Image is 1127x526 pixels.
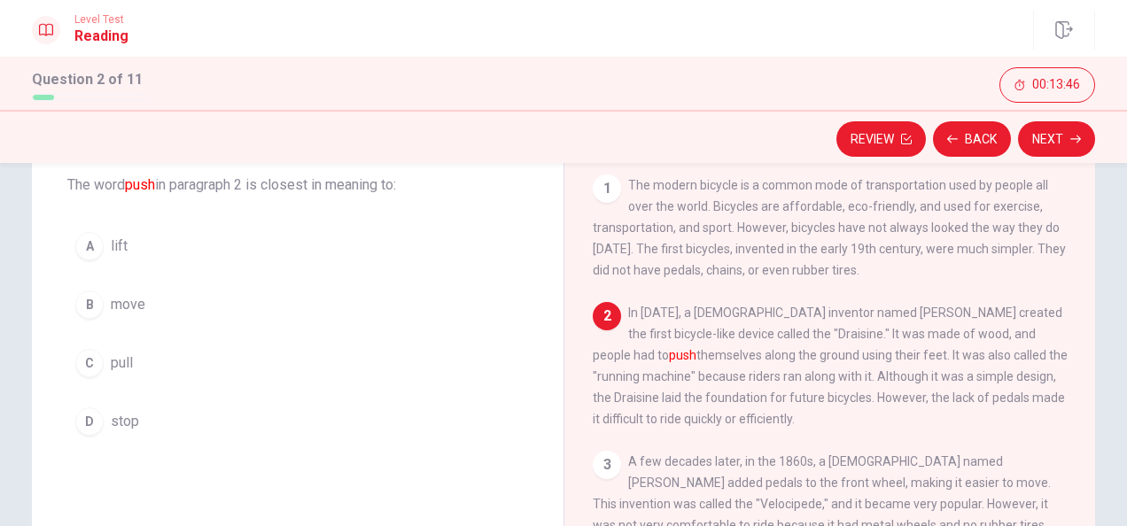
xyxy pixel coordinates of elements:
[593,451,621,479] div: 3
[933,121,1011,157] button: Back
[111,411,139,432] span: stop
[111,352,133,374] span: pull
[74,13,128,26] span: Level Test
[75,349,104,377] div: C
[75,290,104,319] div: B
[1018,121,1095,157] button: Next
[669,348,696,362] font: push
[1032,78,1080,92] span: 00:13:46
[593,178,1066,277] span: The modern bicycle is a common mode of transportation used by people all over the world. Bicycles...
[67,282,528,327] button: Bmove
[111,236,128,257] span: lift
[67,399,528,444] button: Dstop
[593,174,621,203] div: 1
[67,174,528,196] span: The word in paragraph 2 is closest in meaning to:
[593,302,621,330] div: 2
[32,69,145,90] h1: Question 2 of 11
[111,294,145,315] span: move
[67,341,528,385] button: Cpull
[999,67,1095,103] button: 00:13:46
[836,121,926,157] button: Review
[593,306,1068,426] span: In [DATE], a [DEMOGRAPHIC_DATA] inventor named [PERSON_NAME] created the first bicycle-like devic...
[75,407,104,436] div: D
[67,224,528,268] button: Alift
[75,232,104,260] div: A
[74,26,128,47] h1: Reading
[125,176,155,193] font: push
